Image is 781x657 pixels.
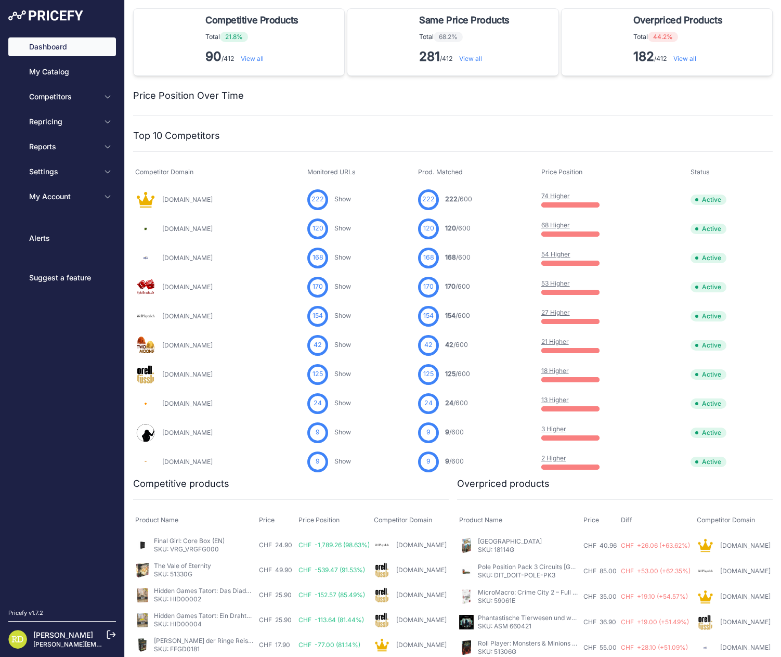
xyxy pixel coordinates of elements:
[313,253,323,263] span: 168
[478,648,579,656] p: SKU: 51306G
[29,141,97,152] span: Reports
[691,224,726,234] span: Active
[445,341,468,349] a: 42/600
[445,282,455,290] span: 170
[154,612,266,620] a: Hidden Games Tatort: Ein Drahtseilakt
[423,282,434,292] span: 170
[8,609,43,617] div: Pricefy v1.7.2
[691,168,710,176] span: Status
[459,516,502,524] span: Product Name
[241,55,264,62] a: View all
[29,166,97,177] span: Settings
[396,591,447,599] a: [DOMAIN_NAME]
[633,49,654,64] strong: 182
[422,195,435,204] span: 222
[478,614,627,622] a: Phantastische Tierwesen und wo sie zu finden sind
[691,253,726,263] span: Active
[434,32,463,42] span: 68.2%
[133,128,220,143] h2: Top 10 Competitors
[541,367,569,375] a: 18 Higher
[541,221,570,229] a: 68 Higher
[162,400,213,407] a: [DOMAIN_NAME]
[445,253,471,261] a: 168/600
[259,566,292,574] span: CHF 49.90
[583,618,616,626] span: CHF 36.90
[691,428,726,438] span: Active
[334,282,351,290] a: Show
[720,592,771,600] a: [DOMAIN_NAME]
[423,224,434,234] span: 120
[583,516,599,524] span: Price
[205,49,222,64] strong: 90
[621,516,632,524] span: Diff
[162,283,213,291] a: [DOMAIN_NAME]
[162,254,213,262] a: [DOMAIN_NAME]
[205,32,303,42] p: Total
[154,537,225,545] a: Final Girl: Core Box (EN)
[583,542,617,549] span: CHF 40.96
[8,37,116,596] nav: Sidebar
[691,311,726,321] span: Active
[154,545,225,553] p: SKU: VRG_VRGFG000
[259,516,275,524] span: Price
[541,192,570,200] a: 74 Higher
[541,396,569,404] a: 13 Higher
[445,457,449,465] span: 9
[418,168,463,176] span: Prod. Matched
[633,48,726,65] p: /412
[541,454,566,462] a: 2 Higher
[8,112,116,131] button: Repricing
[691,282,726,292] span: Active
[691,457,726,467] span: Active
[314,398,322,408] span: 24
[313,311,323,321] span: 154
[478,588,605,596] a: MicroMacro: Crime City 2 – Full House (EN)
[423,369,434,379] span: 125
[478,563,697,571] a: Pole Position Pack 3 Circuits [GEOGRAPHIC_DATA] / [GEOGRAPHIC_DATA]
[583,592,617,600] span: CHF 35.00
[154,637,417,645] a: [PERSON_NAME] der Ringe Reise durch Mittelerde - Geißeln der wüsten [PERSON_NAME]
[334,312,351,319] a: Show
[314,340,322,350] span: 42
[445,457,464,465] a: 9/600
[673,55,696,62] a: View all
[205,48,303,65] p: /412
[423,253,434,263] span: 168
[298,516,340,524] span: Price Position
[8,162,116,181] button: Settings
[29,92,97,102] span: Competitors
[478,597,579,605] p: SKU: 59061E
[313,224,323,234] span: 120
[374,516,432,524] span: Competitor Domain
[541,168,582,176] span: Price Position
[396,641,447,649] a: [DOMAIN_NAME]
[8,137,116,156] button: Reports
[621,542,690,549] span: CHF +26.06 (+63.62%)
[154,620,255,628] p: SKU: HID00004
[445,224,456,232] span: 120
[478,537,542,545] a: [GEOGRAPHIC_DATA]
[445,224,471,232] a: 120/600
[445,399,453,407] span: 24
[334,399,351,407] a: Show
[162,312,213,320] a: [DOMAIN_NAME]
[298,566,365,574] span: CHF -539.47 (91.53%)
[478,622,579,630] p: SKU: ASM 660421
[445,195,458,203] span: 222
[541,425,566,433] a: 3 Higher
[396,541,447,549] a: [DOMAIN_NAME]
[162,370,213,378] a: [DOMAIN_NAME]
[205,13,298,28] span: Competitive Products
[541,338,569,345] a: 21 Higher
[419,48,513,65] p: /412
[445,312,470,319] a: 154/600
[419,32,513,42] p: Total
[33,630,93,639] a: [PERSON_NAME]
[8,37,116,56] a: Dashboard
[316,457,320,467] span: 9
[445,428,449,436] span: 9
[445,370,455,378] span: 125
[633,13,722,28] span: Overpriced Products
[154,587,319,595] a: Hidden Games Tatort: Das Diadem der [PERSON_NAME]
[541,279,570,287] a: 53 Higher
